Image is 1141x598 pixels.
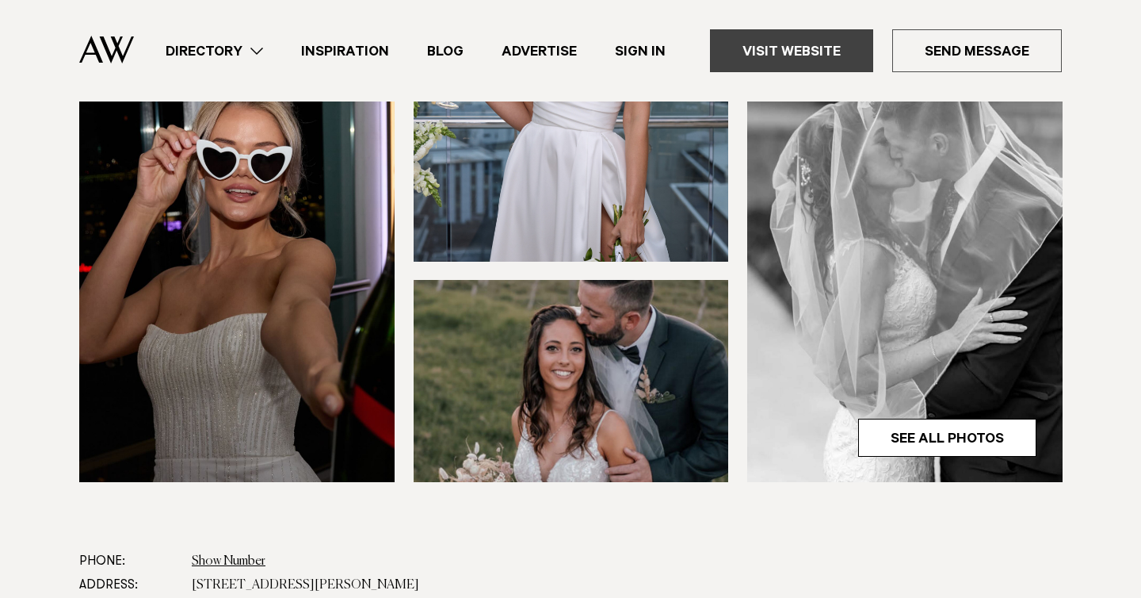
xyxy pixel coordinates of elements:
a: Visit Website [710,29,873,72]
a: Sign In [596,40,685,62]
a: Blog [408,40,483,62]
a: Inspiration [282,40,408,62]
dd: [STREET_ADDRESS][PERSON_NAME] [192,573,1062,597]
img: Auckland Weddings Logo [79,36,134,63]
a: Directory [147,40,282,62]
dt: Address: [79,573,179,597]
a: Advertise [483,40,596,62]
a: Show Number [192,555,265,568]
a: Send Message [892,29,1062,72]
a: See All Photos [858,419,1036,457]
dt: Phone: [79,550,179,573]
